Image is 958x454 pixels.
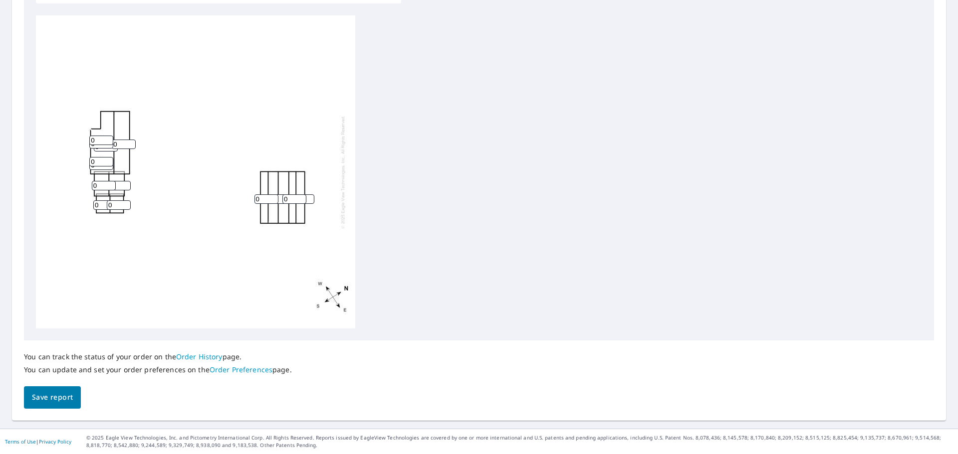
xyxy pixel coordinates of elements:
a: Terms of Use [5,438,36,445]
p: © 2025 Eagle View Technologies, Inc. and Pictometry International Corp. All Rights Reserved. Repo... [86,434,953,449]
p: | [5,439,71,445]
span: Save report [32,391,73,404]
a: Order History [176,352,223,361]
p: You can update and set your order preferences on the page. [24,365,292,374]
a: Privacy Policy [39,438,71,445]
p: You can track the status of your order on the page. [24,352,292,361]
a: Order Preferences [210,365,272,374]
button: Save report [24,386,81,409]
